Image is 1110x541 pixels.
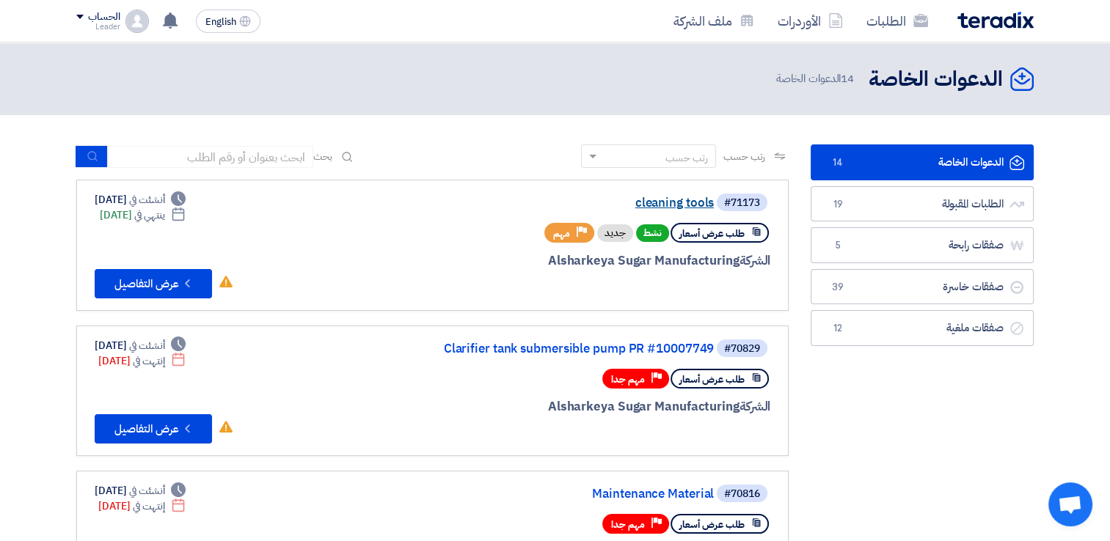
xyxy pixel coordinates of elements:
[724,198,760,208] div: #71173
[829,321,847,336] span: 12
[665,150,708,166] div: رتب حسب
[420,196,714,210] a: cleaning tools
[420,342,714,356] a: Clarifier tank submersible pump PR #10007749
[829,155,847,170] span: 14
[855,4,940,38] a: الطلبات
[740,397,771,416] span: الشركة
[636,224,669,242] span: نشط
[76,23,120,31] div: Leader
[108,146,313,168] input: ابحث بعنوان أو رقم الطلب
[829,280,847,295] span: 39
[869,65,1003,94] h2: الدعوات الخاصة
[662,4,766,38] a: ملف الشركة
[95,483,186,498] div: [DATE]
[776,70,857,87] span: الدعوات الخاصة
[420,487,714,501] a: Maintenance Material
[95,192,186,207] div: [DATE]
[553,227,570,240] span: مهم
[95,338,186,353] div: [DATE]
[1048,482,1092,526] a: Open chat
[679,518,745,531] span: طلب عرض أسعار
[95,269,212,298] button: عرض التفاصيل
[134,207,164,223] span: ينتهي في
[724,489,760,499] div: #70816
[98,498,186,514] div: [DATE]
[98,353,186,369] div: [DATE]
[133,353,164,369] span: إنتهت في
[125,10,149,33] img: profile_test.png
[611,372,645,386] span: مهم جدا
[417,251,770,270] div: Alsharkeya Sugar Manufacturing
[811,310,1034,346] a: صفقات ملغية12
[611,518,645,531] span: مهم جدا
[88,11,120,23] div: الحساب
[133,498,164,514] span: إنتهت في
[811,269,1034,305] a: صفقات خاسرة39
[100,207,186,223] div: [DATE]
[724,344,760,354] div: #70829
[723,149,765,164] span: رتب حسب
[205,17,236,27] span: English
[95,414,212,444] button: عرض التفاصيل
[829,238,847,253] span: 5
[679,227,745,240] span: طلب عرض أسعار
[129,483,164,498] span: أنشئت في
[129,192,164,207] span: أنشئت في
[740,251,771,270] span: الشركة
[957,12,1034,29] img: Teradix logo
[597,224,633,242] div: جديد
[811,144,1034,180] a: الدعوات الخاصة14
[679,372,745,386] span: طلب عرض أسعار
[811,227,1034,263] a: صفقات رابحة5
[811,186,1034,222] a: الطلبات المقبولة19
[129,338,164,353] span: أنشئت في
[196,10,260,33] button: English
[841,70,854,87] span: 14
[313,149,332,164] span: بحث
[829,197,847,212] span: 19
[766,4,855,38] a: الأوردرات
[417,397,770,416] div: Alsharkeya Sugar Manufacturing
